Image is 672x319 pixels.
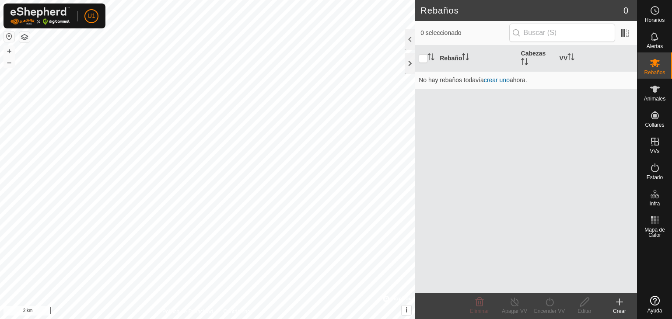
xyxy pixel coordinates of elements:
button: Restablecer Mapa [4,31,14,42]
button: + [4,46,14,56]
p-sorticon: Activar para ordenar [521,59,528,66]
span: Estado [647,175,663,180]
img: Logo Gallagher [10,7,70,25]
th: Cabezas [518,45,556,72]
span: Rebaños [644,70,665,75]
button: Capas del Mapa [19,32,30,42]
span: Ayuda [647,308,662,313]
span: 0 seleccionado [420,28,509,38]
span: Alertas [647,44,663,49]
a: Contáctenos [224,308,253,316]
span: Mapa de Calor [640,227,670,238]
div: Editar [567,307,602,315]
span: Infra [649,201,660,206]
span: i [406,306,407,314]
p-sorticon: Activar para ordenar [427,55,434,62]
a: crear uno [484,76,510,83]
th: VV [556,45,637,72]
th: Rebaño [436,45,517,72]
span: Collares [645,122,664,128]
span: Horarios [645,17,665,23]
p-sorticon: Activar para ordenar [567,55,574,62]
div: Encender VV [532,307,567,315]
td: No hay rebaños todavía ahora. [415,71,637,89]
input: Buscar (S) [509,24,615,42]
span: U1 [87,11,95,21]
button: – [4,57,14,68]
h2: Rebaños [420,5,623,16]
span: 0 [623,4,628,17]
span: Animales [644,96,665,101]
div: Apagar VV [497,307,532,315]
span: VVs [650,149,659,154]
button: i [402,305,411,315]
span: Eliminar [470,308,489,314]
p-sorticon: Activar para ordenar [462,55,469,62]
div: Crear [602,307,637,315]
a: Política de Privacidad [162,308,213,316]
a: Ayuda [637,292,672,317]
